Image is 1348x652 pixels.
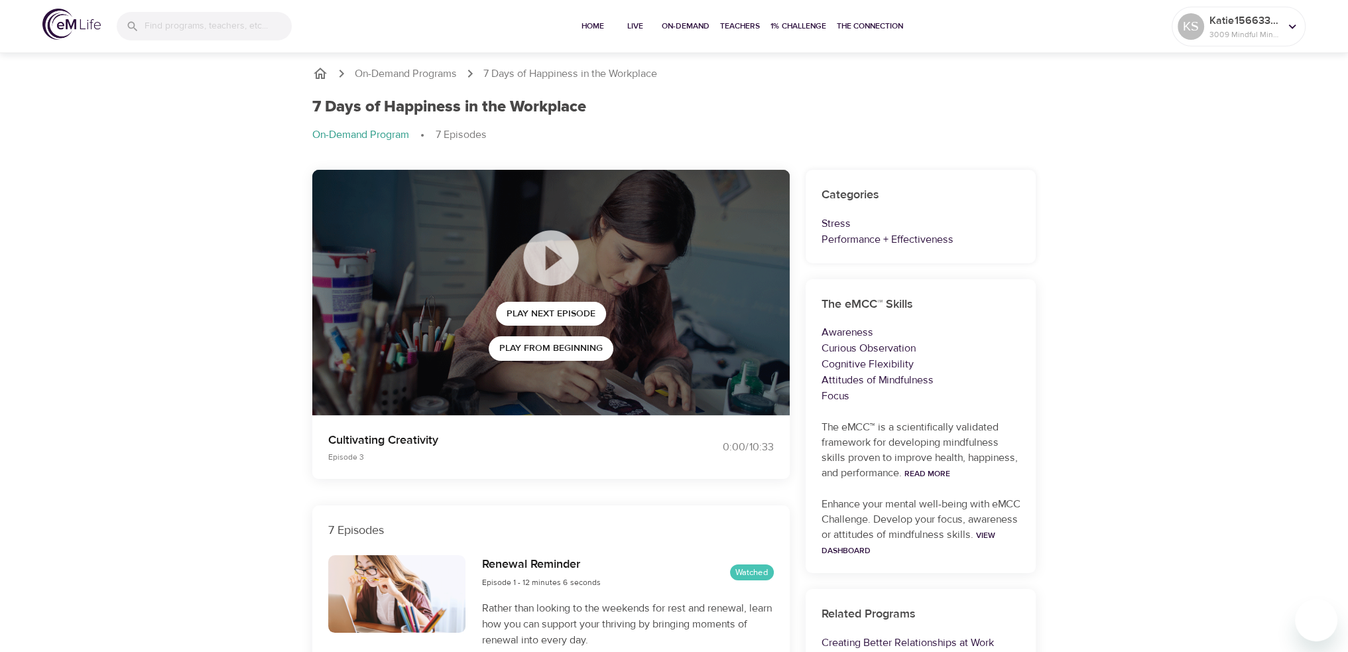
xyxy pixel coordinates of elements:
[822,497,1020,558] p: Enhance your mental well-being with eMCC Challenge. Develop your focus, awareness or attitudes of...
[822,605,1020,624] h6: Related Programs
[674,440,774,455] div: 0:00 / 10:33
[1209,13,1280,29] p: Katie1566335097
[822,340,1020,356] p: Curious Observation
[481,600,773,648] p: Rather than looking to the weekends for rest and renewal, learn how you can support your thriving...
[770,19,826,33] span: 1% Challenge
[662,19,709,33] span: On-Demand
[483,66,657,82] p: 7 Days of Happiness in the Workplace
[837,19,903,33] span: The Connection
[577,19,609,33] span: Home
[1295,599,1337,641] iframe: Button to launch messaging window
[822,636,994,649] a: Creating Better Relationships at Work
[822,356,1020,372] p: Cognitive Flexibility
[436,127,487,143] p: 7 Episodes
[619,19,651,33] span: Live
[1209,29,1280,40] p: 3009 Mindful Minutes
[730,566,774,579] span: Watched
[822,388,1020,404] p: Focus
[822,530,995,556] a: View Dashboard
[42,9,101,40] img: logo
[328,431,658,449] p: Cultivating Creativity
[720,19,760,33] span: Teachers
[312,98,586,117] h1: 7 Days of Happiness in the Workplace
[145,12,292,40] input: Find programs, teachers, etc...
[328,521,774,539] p: 7 Episodes
[496,302,606,326] button: Play Next Episode
[822,186,1020,205] h6: Categories
[822,372,1020,388] p: Attitudes of Mindfulness
[507,306,595,322] span: Play Next Episode
[312,66,1036,82] nav: breadcrumb
[312,127,1036,143] nav: breadcrumb
[822,324,1020,340] p: Awareness
[481,555,600,574] h6: Renewal Reminder
[481,577,600,588] span: Episode 1 - 12 minutes 6 seconds
[822,420,1020,481] p: The eMCC™ is a scientifically validated framework for developing mindfulness skills proven to imp...
[904,468,950,479] a: Read More
[822,295,1020,314] h6: The eMCC™ Skills
[499,340,603,357] span: Play from beginning
[822,231,1020,247] p: Performance + Effectiveness
[312,127,409,143] p: On-Demand Program
[822,216,1020,231] p: Stress
[489,336,613,361] button: Play from beginning
[328,451,658,463] p: Episode 3
[1178,13,1204,40] div: KS
[355,66,457,82] a: On-Demand Programs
